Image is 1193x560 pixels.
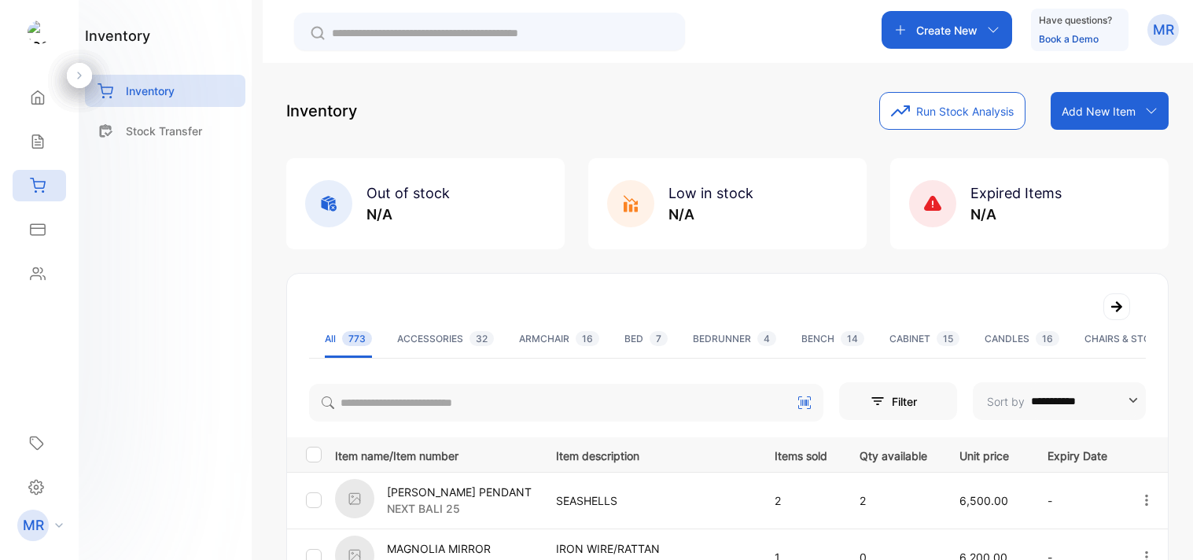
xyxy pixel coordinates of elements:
[519,332,599,346] div: ARMCHAIR
[397,332,494,346] div: ACCESSORIES
[879,92,1025,130] button: Run Stock Analysis
[23,515,44,536] p: MR
[1048,444,1107,464] p: Expiry Date
[959,494,1008,507] span: 6,500.00
[860,492,927,509] p: 2
[325,332,372,346] div: All
[1147,11,1179,49] button: MR
[775,492,827,509] p: 2
[469,331,494,346] span: 32
[668,204,753,225] p: N/A
[342,331,372,346] span: 773
[556,492,742,509] p: SEASHELLS
[650,331,668,346] span: 7
[973,382,1146,420] button: Sort by
[85,115,245,147] a: Stock Transfer
[335,479,374,518] img: item
[959,444,1015,464] p: Unit price
[1062,103,1136,120] p: Add New Item
[970,185,1062,201] span: Expired Items
[556,444,742,464] p: Item description
[757,331,776,346] span: 4
[668,185,753,201] span: Low in stock
[366,185,450,201] span: Out of stock
[985,332,1059,346] div: CANDLES
[916,22,978,39] p: Create New
[1048,492,1107,509] p: -
[801,332,864,346] div: BENCH
[1039,33,1099,45] a: Book a Demo
[286,99,357,123] p: Inventory
[85,25,150,46] h1: inventory
[970,204,1062,225] p: N/A
[987,393,1025,410] p: Sort by
[1153,20,1174,40] p: MR
[366,204,450,225] p: N/A
[693,332,776,346] div: BEDRUNNER
[387,484,532,500] p: [PERSON_NAME] PENDANT
[387,540,491,557] p: MAGNOLIA MIRROR
[889,332,959,346] div: CABINET
[387,500,532,517] p: NEXT BALI 25
[335,444,536,464] p: Item name/Item number
[126,83,175,99] p: Inventory
[1039,13,1112,28] p: Have questions?
[85,75,245,107] a: Inventory
[937,331,959,346] span: 15
[882,11,1012,49] button: Create New
[126,123,202,139] p: Stock Transfer
[860,444,927,464] p: Qty available
[624,332,668,346] div: BED
[576,331,599,346] span: 16
[1036,331,1059,346] span: 16
[1127,494,1193,560] iframe: LiveChat chat widget
[841,331,864,346] span: 14
[28,20,51,44] img: logo
[775,444,827,464] p: Items sold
